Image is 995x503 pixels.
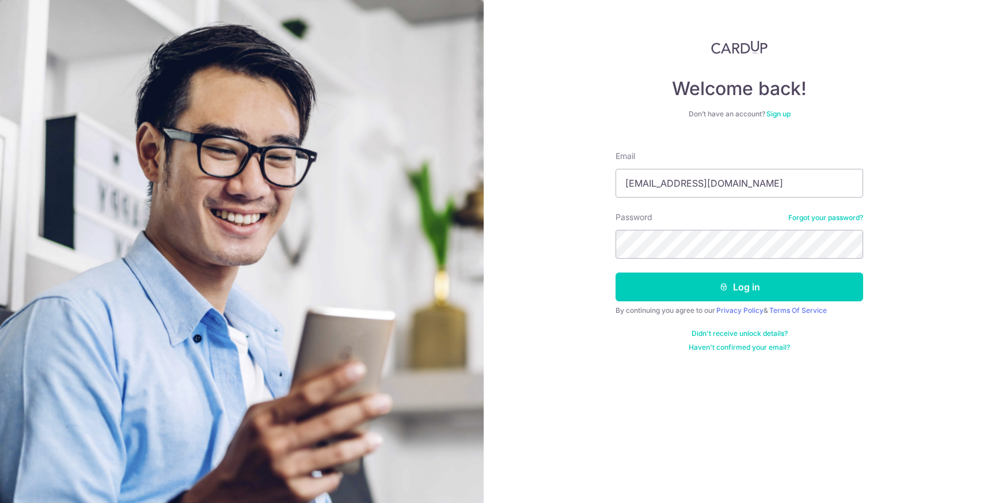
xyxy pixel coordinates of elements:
a: Haven't confirmed your email? [689,343,790,352]
div: By continuing you agree to our & [616,306,863,315]
a: Forgot your password? [788,213,863,222]
button: Log in [616,273,863,301]
label: Email [616,150,635,162]
a: Didn't receive unlock details? [692,329,788,338]
h4: Welcome back! [616,77,863,100]
a: Terms Of Service [769,306,827,315]
div: Don’t have an account? [616,109,863,119]
a: Sign up [766,109,791,118]
label: Password [616,211,652,223]
input: Enter your Email [616,169,863,198]
img: CardUp Logo [711,40,768,54]
a: Privacy Policy [716,306,764,315]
